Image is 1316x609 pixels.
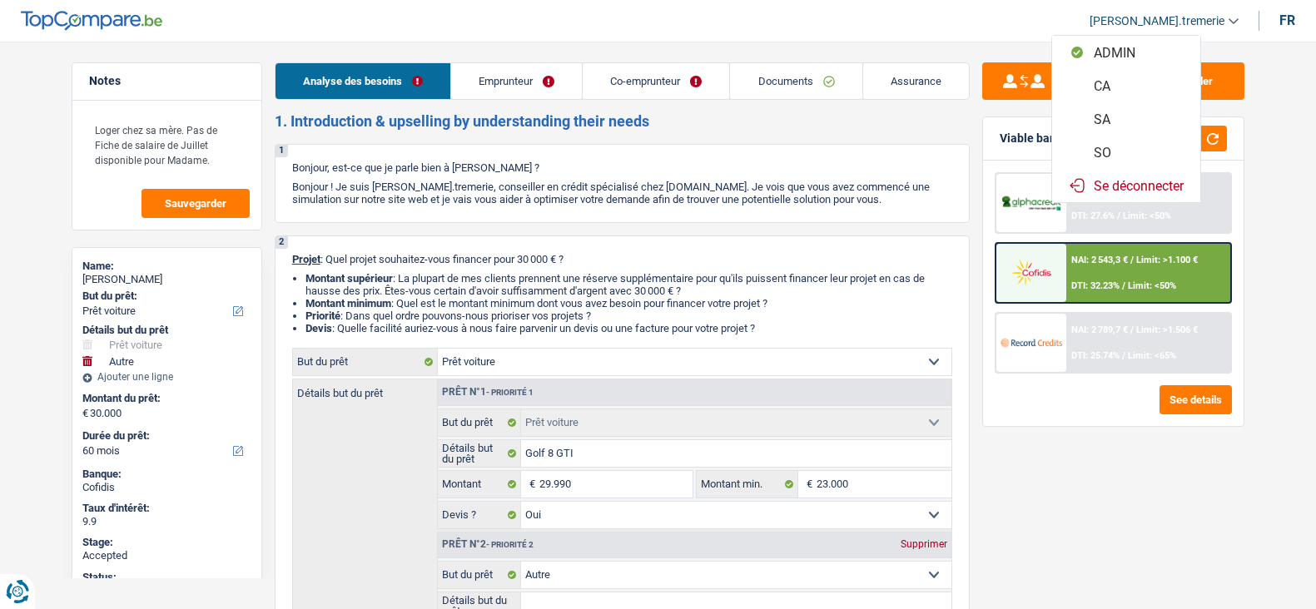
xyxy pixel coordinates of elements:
[1122,280,1125,291] span: /
[438,387,538,398] div: Prêt n°1
[305,272,393,285] strong: Montant supérieur
[1076,7,1239,35] a: [PERSON_NAME].tremerie
[305,309,952,322] li: : Dans quel ordre pouvons-nous prioriser vos projets ?
[82,571,251,584] div: Status:
[1130,324,1134,335] span: /
[82,260,251,273] div: Name:
[438,440,522,467] label: Détails but du prêt
[276,236,288,249] div: 2
[1128,280,1176,291] span: Limit: <50%
[438,502,522,528] label: Devis ?
[165,198,226,209] span: Sauvegarder
[21,11,162,31] img: TopCompare Logo
[486,388,534,397] span: - Priorité 1
[521,471,539,498] span: €
[1001,257,1062,288] img: Cofidis
[82,515,251,528] div: 9.9
[1122,350,1125,361] span: /
[697,471,798,498] label: Montant min.
[305,322,332,334] span: Devis
[1071,280,1120,291] span: DTI: 32.23%
[1136,255,1198,265] span: Limit: >1.100 €
[1001,327,1062,358] img: Record Credits
[82,536,251,549] div: Stage:
[438,539,538,550] div: Prêt n°2
[1090,14,1224,28] span: [PERSON_NAME].tremerie
[293,379,437,399] label: Détails but du prêt
[292,181,952,205] p: Bonjour ! Je suis [PERSON_NAME].tremerie, conseiller en crédit spécialisé chez [DOMAIN_NAME]. Je ...
[305,297,391,309] strong: Montant minimum
[583,63,729,99] a: Co-emprunteur
[863,63,969,99] a: Assurance
[305,272,952,297] li: : La plupart de mes clients prennent une réserve supplémentaire pour qu'ils puissent financer leu...
[82,468,251,481] div: Banque:
[82,273,251,286] div: [PERSON_NAME]
[1128,350,1176,361] span: Limit: <65%
[1071,350,1120,361] span: DTI: 25.74%
[82,392,248,405] label: Montant du prêt:
[486,540,534,549] span: - Priorité 2
[292,253,952,265] p: : Quel projet souhaitez-vous financer pour 30 000 € ?
[82,407,88,420] span: €
[730,63,862,99] a: Documents
[305,322,952,334] li: : Quelle facilité auriez-vous à nous faire parvenir un devis ou une facture pour votre projet ?
[1051,35,1201,203] ul: [PERSON_NAME].tremerie
[276,63,450,99] a: Analyse des besoins
[276,145,288,157] div: 1
[1279,12,1295,28] div: fr
[82,290,248,303] label: But du prêt:
[293,349,438,375] label: But du prêt
[305,297,952,309] li: : Quel est le montant minimum dont vous avez besoin pour financer votre projet ?
[1052,36,1200,69] button: ADMIN
[438,409,522,436] label: But du prêt
[305,309,340,322] strong: Priorité
[82,371,251,383] div: Ajouter une ligne
[82,429,248,443] label: Durée du prêt:
[896,539,951,549] div: Supprimer
[82,324,251,337] div: Détails but du prêt
[82,549,251,562] div: Accepted
[798,471,817,498] span: €
[142,189,250,218] button: Sauvegarder
[82,502,251,515] div: Taux d'intérêt:
[1001,194,1062,213] img: AlphaCredit
[1117,210,1120,221] span: /
[1052,169,1200,202] button: Se déconnecter
[82,481,251,494] div: Cofidis
[1123,210,1171,221] span: Limit: <50%
[275,112,970,131] h2: 1. Introduction & upselling by understanding their needs
[438,471,522,498] label: Montant
[1071,324,1128,335] span: NAI: 2 789,7 €
[438,562,522,588] label: But du prêt
[292,161,952,174] p: Bonjour, est-ce que je parle bien à [PERSON_NAME] ?
[1052,102,1200,136] button: SA
[1130,255,1134,265] span: /
[1160,385,1232,414] button: See details
[1052,69,1200,102] button: CA
[1071,210,1115,221] span: DTI: 27.6%
[89,74,245,88] h5: Notes
[1000,131,1068,146] div: Viable banks
[451,63,582,99] a: Emprunteur
[292,253,320,265] span: Projet
[1071,255,1128,265] span: NAI: 2 543,3 €
[1052,136,1200,169] button: SO
[1136,324,1198,335] span: Limit: >1.506 €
